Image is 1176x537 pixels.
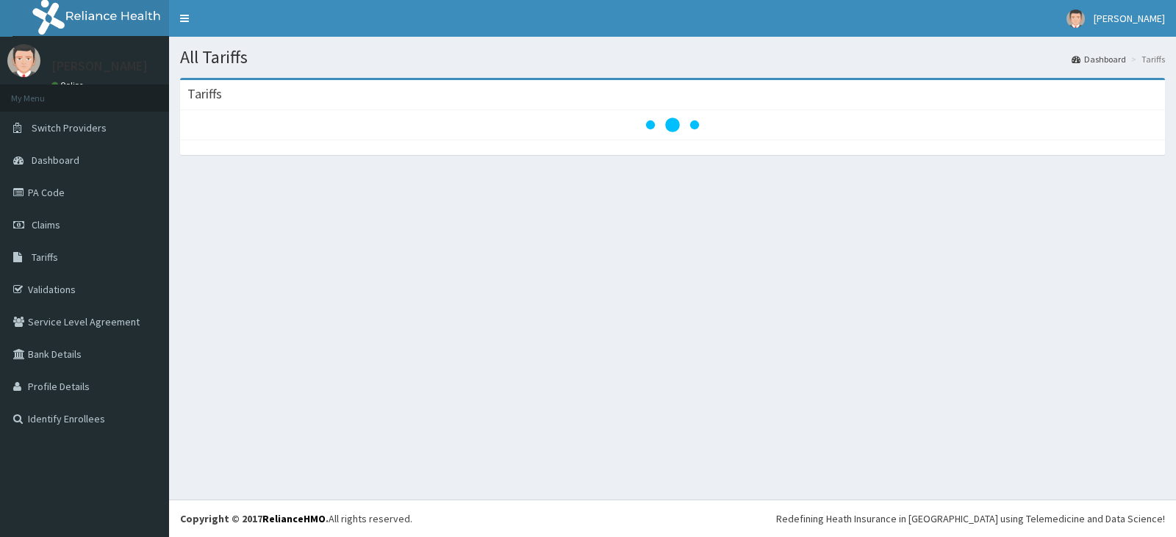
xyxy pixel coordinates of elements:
[1072,53,1126,65] a: Dashboard
[262,512,326,525] a: RelianceHMO
[1094,12,1165,25] span: [PERSON_NAME]
[1127,53,1165,65] li: Tariffs
[180,512,329,525] strong: Copyright © 2017 .
[169,500,1176,537] footer: All rights reserved.
[7,44,40,77] img: User Image
[32,218,60,231] span: Claims
[32,154,79,167] span: Dashboard
[776,511,1165,526] div: Redefining Heath Insurance in [GEOGRAPHIC_DATA] using Telemedicine and Data Science!
[1066,10,1085,28] img: User Image
[643,95,702,154] svg: audio-loading
[187,87,222,101] h3: Tariffs
[180,48,1165,67] h1: All Tariffs
[51,80,87,90] a: Online
[51,60,148,73] p: [PERSON_NAME]
[32,121,107,134] span: Switch Providers
[32,251,58,264] span: Tariffs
